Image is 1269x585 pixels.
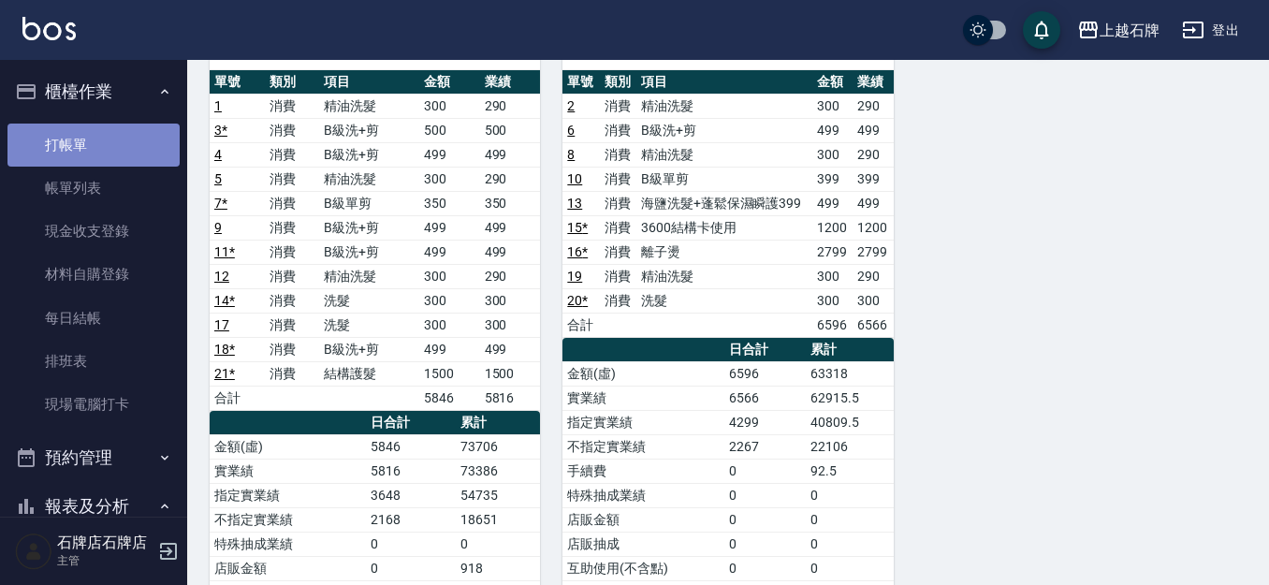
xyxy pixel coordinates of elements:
[480,240,541,264] td: 499
[265,167,320,191] td: 消費
[480,142,541,167] td: 499
[265,313,320,337] td: 消費
[562,556,723,580] td: 互助使用(不含點)
[1070,11,1167,50] button: 上越石牌
[600,191,636,215] td: 消費
[214,171,222,186] a: 5
[319,94,418,118] td: 精油洗髮
[806,386,893,410] td: 62915.5
[562,434,723,459] td: 不指定實業績
[812,313,853,337] td: 6596
[562,410,723,434] td: 指定實業績
[480,264,541,288] td: 290
[600,142,636,167] td: 消費
[724,338,807,362] th: 日合計
[214,98,222,113] a: 1
[812,191,853,215] td: 499
[265,118,320,142] td: 消費
[419,118,480,142] td: 500
[210,434,366,459] td: 金額(虛)
[419,264,480,288] td: 300
[853,240,893,264] td: 2799
[567,269,582,284] a: 19
[480,337,541,361] td: 499
[319,142,418,167] td: B級洗+剪
[7,167,180,210] a: 帳單列表
[456,483,540,507] td: 54735
[562,361,723,386] td: 金額(虛)
[210,556,366,580] td: 店販金額
[210,532,366,556] td: 特殊抽成業績
[562,70,599,95] th: 單號
[366,459,456,483] td: 5816
[812,118,853,142] td: 499
[214,147,222,162] a: 4
[265,288,320,313] td: 消費
[210,386,265,410] td: 合計
[480,386,541,410] td: 5816
[480,215,541,240] td: 499
[366,411,456,435] th: 日合計
[419,240,480,264] td: 499
[366,507,456,532] td: 2168
[724,386,807,410] td: 6566
[562,313,599,337] td: 合計
[806,556,893,580] td: 0
[562,386,723,410] td: 實業績
[480,313,541,337] td: 300
[7,340,180,383] a: 排班表
[724,361,807,386] td: 6596
[419,288,480,313] td: 300
[562,483,723,507] td: 特殊抽成業績
[562,459,723,483] td: 手續費
[419,142,480,167] td: 499
[210,507,366,532] td: 不指定實業績
[214,317,229,332] a: 17
[7,67,180,116] button: 櫃檯作業
[812,288,853,313] td: 300
[214,269,229,284] a: 12
[724,434,807,459] td: 2267
[7,210,180,253] a: 現金收支登錄
[210,70,540,411] table: a dense table
[562,532,723,556] td: 店販抽成
[7,297,180,340] a: 每日結帳
[853,191,893,215] td: 499
[724,459,807,483] td: 0
[319,337,418,361] td: B級洗+剪
[265,337,320,361] td: 消費
[214,220,222,235] a: 9
[210,70,265,95] th: 單號
[806,483,893,507] td: 0
[480,167,541,191] td: 290
[366,556,456,580] td: 0
[600,240,636,264] td: 消費
[600,70,636,95] th: 類別
[480,288,541,313] td: 300
[806,361,893,386] td: 63318
[319,191,418,215] td: B級單剪
[562,507,723,532] td: 店販金額
[366,434,456,459] td: 5846
[853,70,893,95] th: 業績
[456,411,540,435] th: 累計
[265,142,320,167] td: 消費
[7,482,180,531] button: 報表及分析
[853,264,893,288] td: 290
[319,118,418,142] td: B級洗+剪
[419,191,480,215] td: 350
[853,167,893,191] td: 399
[456,532,540,556] td: 0
[15,533,52,570] img: Person
[853,288,893,313] td: 300
[419,337,480,361] td: 499
[419,313,480,337] td: 300
[57,534,153,552] h5: 石牌店石牌店
[853,118,893,142] td: 499
[812,167,853,191] td: 399
[366,483,456,507] td: 3648
[456,507,540,532] td: 18651
[636,94,812,118] td: 精油洗髮
[636,215,812,240] td: 3600結構卡使用
[806,410,893,434] td: 40809.5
